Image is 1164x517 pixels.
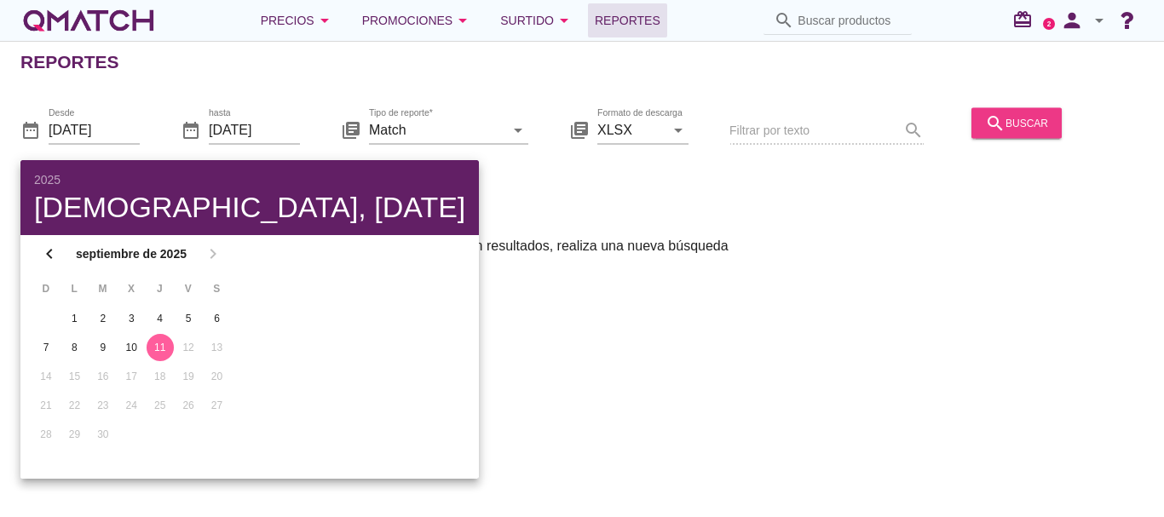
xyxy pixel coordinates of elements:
[314,10,335,31] i: arrow_drop_down
[89,311,117,326] div: 2
[204,305,231,332] button: 6
[204,274,230,303] th: S
[32,274,59,303] th: D
[118,305,145,332] button: 3
[34,174,465,186] div: 2025
[61,305,88,332] button: 1
[147,274,173,303] th: J
[569,119,590,140] i: library_books
[147,334,174,361] button: 11
[175,274,201,303] th: V
[147,305,174,332] button: 4
[32,334,60,361] button: 7
[487,3,588,37] button: Surtido
[20,119,41,140] i: date_range
[89,340,117,355] div: 9
[1047,20,1052,27] text: 2
[247,3,349,37] button: Precios
[61,334,88,361] button: 8
[204,311,231,326] div: 6
[595,10,660,31] span: Reportes
[798,7,902,34] input: Buscar productos
[89,274,116,303] th: M
[668,119,689,140] i: arrow_drop_down
[20,49,119,76] h2: Reportes
[1012,9,1040,30] i: redeem
[49,116,140,143] input: Desde
[61,340,88,355] div: 8
[362,10,474,31] div: Promociones
[369,116,504,143] input: Tipo de reporte*
[261,10,335,31] div: Precios
[1055,9,1089,32] i: person
[20,3,157,37] a: white-qmatch-logo
[118,311,145,326] div: 3
[554,10,574,31] i: arrow_drop_down
[774,10,794,31] i: search
[32,340,60,355] div: 7
[463,236,728,256] span: Sin resultados, realiza una nueva búsqueda
[147,340,174,355] div: 11
[118,340,145,355] div: 10
[61,311,88,326] div: 1
[1043,18,1055,30] a: 2
[147,311,174,326] div: 4
[181,119,201,140] i: date_range
[39,244,60,264] i: chevron_left
[34,192,465,221] div: [DEMOGRAPHIC_DATA], [DATE]
[118,274,144,303] th: X
[118,334,145,361] button: 10
[61,274,87,303] th: L
[89,334,117,361] button: 9
[341,119,361,140] i: library_books
[508,119,528,140] i: arrow_drop_down
[452,10,473,31] i: arrow_drop_down
[65,245,198,263] strong: septiembre de 2025
[349,3,487,37] button: Promociones
[985,112,1048,133] div: buscar
[597,116,665,143] input: Formato de descarga
[588,3,667,37] a: Reportes
[175,311,202,326] div: 5
[89,305,117,332] button: 2
[209,116,300,143] input: hasta
[175,305,202,332] button: 5
[500,10,574,31] div: Surtido
[971,107,1062,138] button: buscar
[985,112,1006,133] i: search
[1089,10,1109,31] i: arrow_drop_down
